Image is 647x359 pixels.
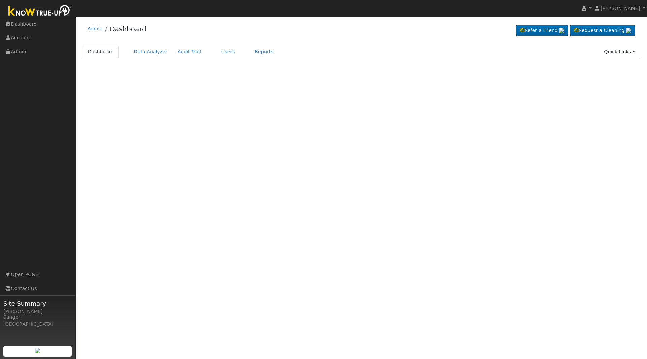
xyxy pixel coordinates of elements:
[5,4,76,19] img: Know True-Up
[250,46,278,58] a: Reports
[173,46,206,58] a: Audit Trail
[570,25,635,36] a: Request a Cleaning
[600,6,640,11] span: [PERSON_NAME]
[35,348,40,353] img: retrieve
[129,46,173,58] a: Data Analyzer
[599,46,640,58] a: Quick Links
[626,28,631,33] img: retrieve
[3,308,72,315] div: [PERSON_NAME]
[110,25,146,33] a: Dashboard
[216,46,240,58] a: Users
[559,28,564,33] img: retrieve
[3,299,72,308] span: Site Summary
[516,25,568,36] a: Refer a Friend
[88,26,103,31] a: Admin
[83,46,119,58] a: Dashboard
[3,313,72,328] div: Sanger, [GEOGRAPHIC_DATA]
